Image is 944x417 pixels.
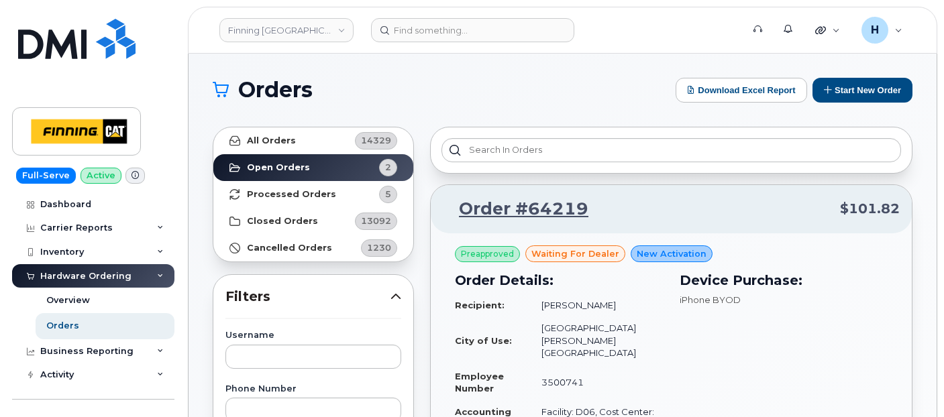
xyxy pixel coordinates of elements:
span: 13092 [361,215,391,227]
h3: Device Purchase: [680,270,888,290]
span: $101.82 [840,199,900,219]
strong: Closed Orders [247,216,318,227]
strong: Cancelled Orders [247,243,332,253]
strong: City of Use: [455,335,512,346]
strong: Recipient: [455,300,505,310]
span: Filters [225,287,390,306]
strong: Processed Orders [247,189,336,200]
span: 14329 [361,134,391,147]
span: 2 [385,161,391,174]
input: Search in orders [441,138,901,162]
a: Cancelled Orders1230 [213,235,413,261]
span: 5 [385,188,391,200]
button: Download Excel Report [676,78,807,103]
a: All Orders14329 [213,127,413,154]
td: [PERSON_NAME] [529,294,664,317]
a: Order #64219 [443,197,588,221]
span: Preapproved [461,248,514,260]
label: Username [225,331,401,340]
span: 1230 [367,241,391,254]
a: Closed Orders13092 [213,208,413,235]
a: Open Orders2 [213,154,413,181]
a: Processed Orders5 [213,181,413,208]
h3: Order Details: [455,270,664,290]
span: waiting for dealer [531,247,619,260]
strong: Employee Number [455,371,504,394]
span: Orders [238,80,313,100]
label: Phone Number [225,385,401,394]
strong: All Orders [247,135,296,146]
span: iPhone BYOD [680,294,741,305]
td: 3500741 [529,365,664,400]
button: Start New Order [812,78,912,103]
td: [GEOGRAPHIC_DATA][PERSON_NAME][GEOGRAPHIC_DATA] [529,316,664,365]
span: New Activation [637,247,706,260]
strong: Open Orders [247,162,310,173]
